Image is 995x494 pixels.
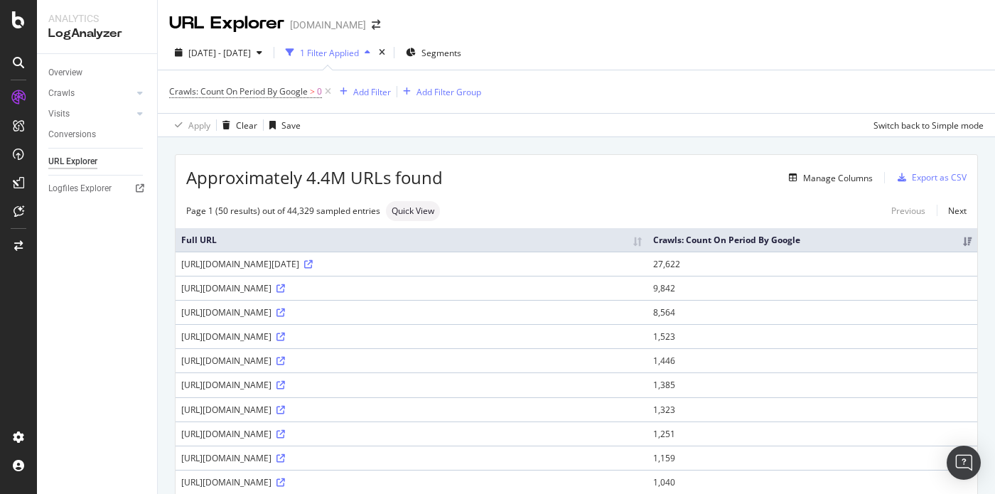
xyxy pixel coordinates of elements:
[647,300,977,324] td: 8,564
[48,11,146,26] div: Analytics
[803,172,873,184] div: Manage Columns
[397,83,481,100] button: Add Filter Group
[280,41,376,64] button: 1 Filter Applied
[783,169,873,186] button: Manage Columns
[937,200,967,221] a: Next
[181,306,642,318] div: [URL][DOMAIN_NAME]
[48,154,97,169] div: URL Explorer
[317,82,322,102] span: 0
[48,26,146,42] div: LogAnalyzer
[647,348,977,372] td: 1,446
[281,119,301,131] div: Save
[188,47,251,59] span: [DATE] - [DATE]
[181,428,642,440] div: [URL][DOMAIN_NAME]
[334,83,391,100] button: Add Filter
[647,228,977,252] th: Crawls: Count On Period By Google: activate to sort column ascending
[310,85,315,97] span: >
[912,171,967,183] div: Export as CSV
[48,127,147,142] a: Conversions
[217,114,257,136] button: Clear
[48,107,133,122] a: Visits
[353,86,391,98] div: Add Filter
[416,86,481,98] div: Add Filter Group
[376,45,388,60] div: times
[868,114,984,136] button: Switch back to Simple mode
[181,355,642,367] div: [URL][DOMAIN_NAME]
[186,205,380,217] div: Page 1 (50 results) out of 44,329 sampled entries
[372,20,380,30] div: arrow-right-arrow-left
[48,154,147,169] a: URL Explorer
[300,47,359,59] div: 1 Filter Applied
[647,252,977,276] td: 27,622
[400,41,467,64] button: Segments
[647,446,977,470] td: 1,159
[386,201,440,221] div: neutral label
[48,86,75,101] div: Crawls
[392,207,434,215] span: Quick View
[176,228,647,252] th: Full URL: activate to sort column ascending
[169,114,210,136] button: Apply
[48,65,147,80] a: Overview
[647,324,977,348] td: 1,523
[181,452,642,464] div: [URL][DOMAIN_NAME]
[181,379,642,391] div: [URL][DOMAIN_NAME]
[48,127,96,142] div: Conversions
[181,282,642,294] div: [URL][DOMAIN_NAME]
[48,86,133,101] a: Crawls
[647,276,977,300] td: 9,842
[947,446,981,480] div: Open Intercom Messenger
[181,476,642,488] div: [URL][DOMAIN_NAME]
[647,470,977,494] td: 1,040
[186,166,443,190] span: Approximately 4.4M URLs found
[290,18,366,32] div: [DOMAIN_NAME]
[188,119,210,131] div: Apply
[169,11,284,36] div: URL Explorer
[892,166,967,189] button: Export as CSV
[421,47,461,59] span: Segments
[169,41,268,64] button: [DATE] - [DATE]
[48,181,147,196] a: Logfiles Explorer
[873,119,984,131] div: Switch back to Simple mode
[647,372,977,397] td: 1,385
[264,114,301,136] button: Save
[169,85,308,97] span: Crawls: Count On Period By Google
[181,258,642,270] div: [URL][DOMAIN_NAME][DATE]
[181,404,642,416] div: [URL][DOMAIN_NAME]
[48,107,70,122] div: Visits
[181,331,642,343] div: [URL][DOMAIN_NAME]
[647,421,977,446] td: 1,251
[647,397,977,421] td: 1,323
[236,119,257,131] div: Clear
[48,181,112,196] div: Logfiles Explorer
[48,65,82,80] div: Overview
